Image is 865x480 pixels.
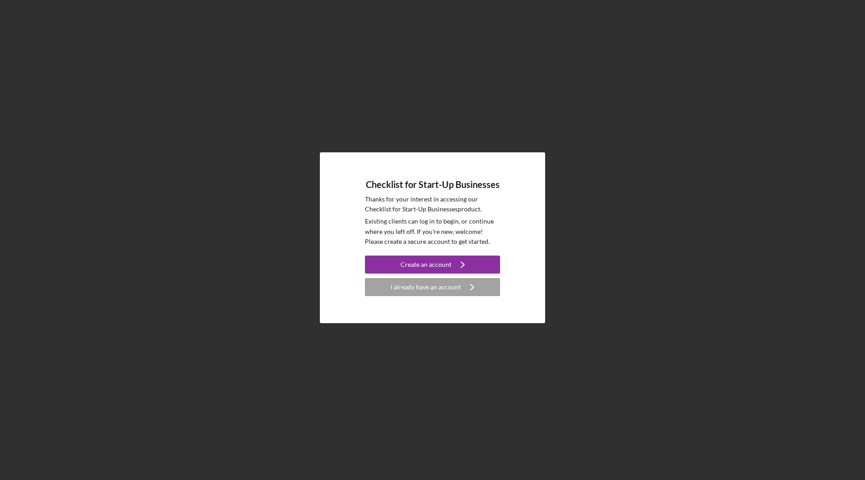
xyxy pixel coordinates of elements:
[365,278,500,296] button: I already have an account
[365,216,500,247] p: Existing clients can log in to begin, or continue where you left off. If you're new, welcome! Ple...
[391,278,461,296] div: I already have an account
[401,256,451,274] div: Create an account
[365,256,500,276] a: Create an account
[365,256,500,274] button: Create an account
[365,194,500,215] p: Thanks for your interest in accessing our Checklist for Start-Up Businesses product.
[366,179,500,190] h4: Checklist for Start-Up Businesses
